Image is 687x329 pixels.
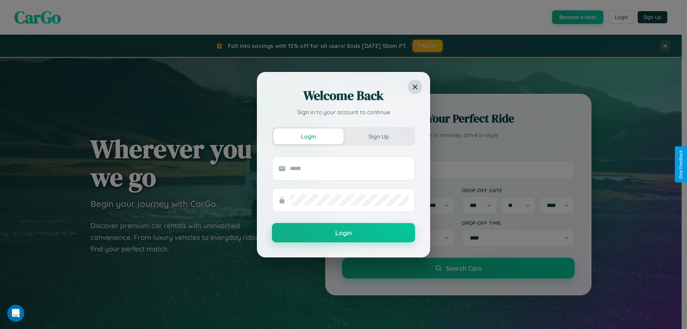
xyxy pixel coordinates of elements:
[343,129,414,144] button: Sign Up
[678,150,683,179] div: Give Feedback
[272,223,415,242] button: Login
[7,305,24,322] iframe: Intercom live chat
[273,129,343,144] button: Login
[272,108,415,116] p: Sign in to your account to continue
[272,87,415,104] h2: Welcome Back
